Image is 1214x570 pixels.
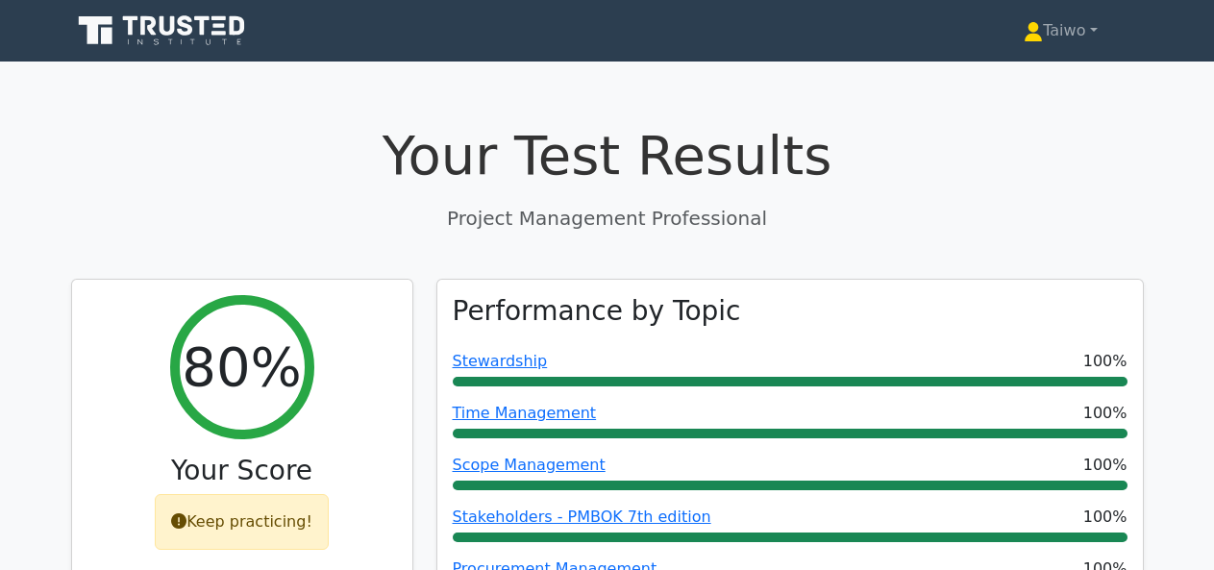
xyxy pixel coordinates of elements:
div: Keep practicing! [155,494,329,550]
a: Stewardship [453,352,548,370]
a: Taiwo [978,12,1143,50]
span: 100% [1083,506,1127,529]
a: Scope Management [453,456,606,474]
p: Project Management Professional [71,204,1144,233]
h1: Your Test Results [71,123,1144,187]
a: Time Management [453,404,597,422]
span: 100% [1083,454,1127,477]
h3: Performance by Topic [453,295,741,328]
h3: Your Score [87,455,397,487]
span: 100% [1083,402,1127,425]
h2: 80% [182,335,301,399]
a: Stakeholders - PMBOK 7th edition [453,508,711,526]
span: 100% [1083,350,1127,373]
